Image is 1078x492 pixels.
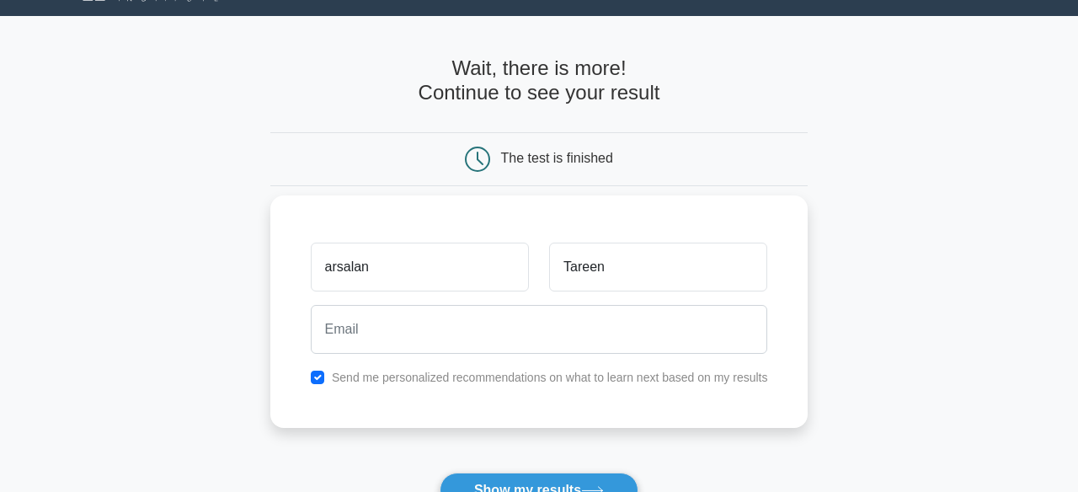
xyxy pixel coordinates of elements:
div: The test is finished [501,151,613,165]
input: Email [311,305,768,354]
input: First name [311,243,529,291]
input: Last name [549,243,767,291]
label: Send me personalized recommendations on what to learn next based on my results [332,371,768,384]
h4: Wait, there is more! Continue to see your result [270,56,808,105]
